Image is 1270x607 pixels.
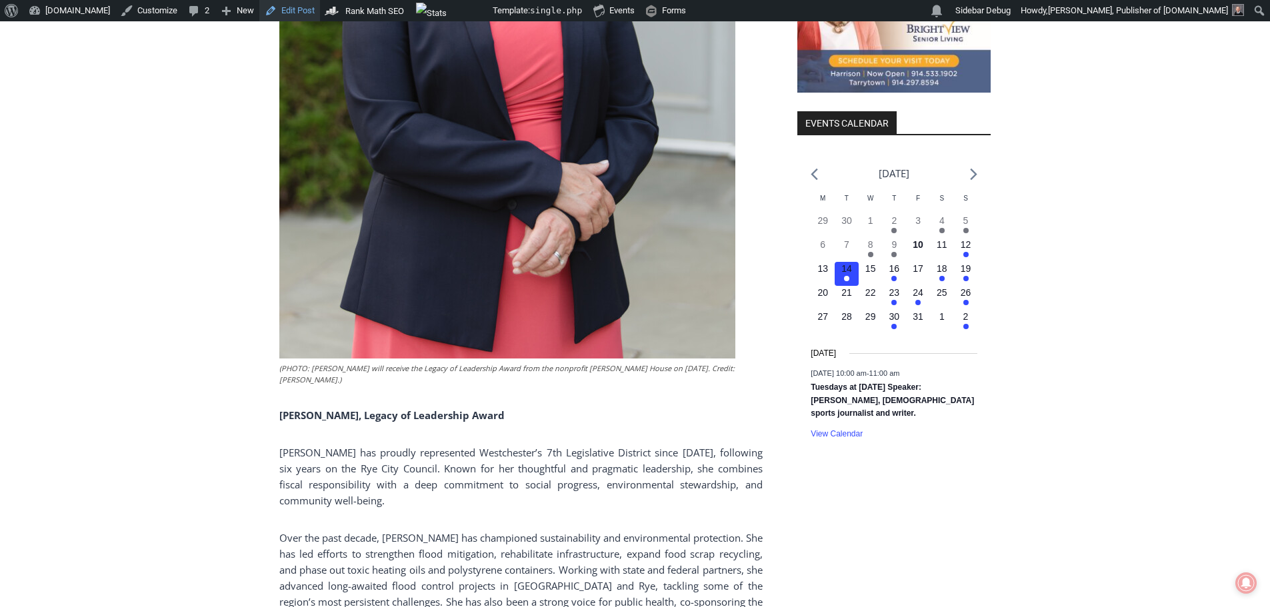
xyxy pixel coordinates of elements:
button: 23 Has events [883,286,907,310]
span: T [845,195,849,202]
button: 4 Has events [930,214,954,238]
a: Next month [970,168,977,181]
button: 15 [859,262,883,286]
time: 29 [817,215,828,226]
div: Wednesday [859,193,883,214]
time: 12 [961,239,971,250]
time: 13 [817,263,828,274]
time: 25 [937,287,947,298]
button: 2 Has events [954,310,978,334]
time: 17 [913,263,923,274]
button: 6 [811,238,835,262]
time: 1 [868,215,873,226]
time: 30 [889,311,900,322]
em: Has events [963,324,969,329]
div: 6 [155,113,161,126]
figcaption: (PHOTO: [PERSON_NAME] will receive the Legacy of Leadership Award from the nonprofit [PERSON_NAME... [279,362,735,386]
button: 1 [859,214,883,238]
time: 5 [963,215,969,226]
button: 10 [906,238,930,262]
time: 2 [963,311,969,322]
a: Intern @ [DOMAIN_NAME] [321,129,646,166]
span: single.php [530,5,582,15]
time: 7 [844,239,849,250]
button: 28 [835,310,859,334]
em: Has events [891,324,897,329]
button: 14 Has events [835,262,859,286]
time: - [811,369,899,377]
span: S [963,195,968,202]
button: 5 Has events [954,214,978,238]
time: 2 [891,215,897,226]
time: 16 [889,263,900,274]
button: 20 [811,286,835,310]
button: 13 [811,262,835,286]
em: Has events [939,228,945,233]
span: 11:00 am [869,369,900,377]
div: / [149,113,152,126]
time: 19 [961,263,971,274]
em: Has events [963,300,969,305]
em: Has events [963,252,969,257]
button: 21 [835,286,859,310]
h2: Events Calendar [797,111,897,134]
time: 29 [865,311,876,322]
time: 6 [820,239,825,250]
div: Monday [811,193,835,214]
time: 18 [937,263,947,274]
div: 5 [139,113,145,126]
div: Friday [906,193,930,214]
span: F [916,195,920,202]
span: [PERSON_NAME], Publisher of [DOMAIN_NAME] [1048,5,1228,15]
em: Has events [844,276,849,281]
em: Has events [868,252,873,257]
div: Tuesday [835,193,859,214]
time: 11 [937,239,947,250]
time: 10 [913,239,923,250]
span: Rank Math SEO [345,6,404,16]
time: 4 [939,215,945,226]
span: W [867,195,873,202]
button: 27 [811,310,835,334]
button: 1 [930,310,954,334]
button: 16 Has events [883,262,907,286]
button: 17 [906,262,930,286]
time: 8 [868,239,873,250]
button: 25 [930,286,954,310]
time: 24 [913,287,923,298]
div: Apply Now <> summer and RHS senior internships available [337,1,630,129]
span: M [820,195,825,202]
time: 31 [913,311,923,322]
time: 23 [889,287,900,298]
em: Has events [939,276,945,281]
time: 30 [841,215,852,226]
div: Saturday [930,193,954,214]
time: 1 [939,311,945,322]
button: 8 Has events [859,238,883,262]
time: 15 [865,263,876,274]
button: 30 [835,214,859,238]
time: 14 [841,263,852,274]
time: [DATE] [811,347,836,360]
button: 29 [811,214,835,238]
em: Has events [891,252,897,257]
button: 7 [835,238,859,262]
button: 31 [906,310,930,334]
em: Has events [891,276,897,281]
em: Has events [915,300,921,305]
a: Previous month [811,168,818,181]
div: Sunday [954,193,978,214]
time: 20 [817,287,828,298]
em: Has events [891,228,897,233]
time: 27 [817,311,828,322]
li: [DATE] [879,165,909,183]
strong: [PERSON_NAME], Legacy of Leadership Award [279,408,505,422]
button: 19 Has events [954,262,978,286]
button: 11 [930,238,954,262]
button: 22 [859,286,883,310]
span: S [939,195,944,202]
p: [PERSON_NAME] has proudly represented Westchester’s 7th Legislative District since [DATE], follow... [279,444,763,508]
button: 2 Has events [883,214,907,238]
em: Has events [963,276,969,281]
time: 9 [891,239,897,250]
